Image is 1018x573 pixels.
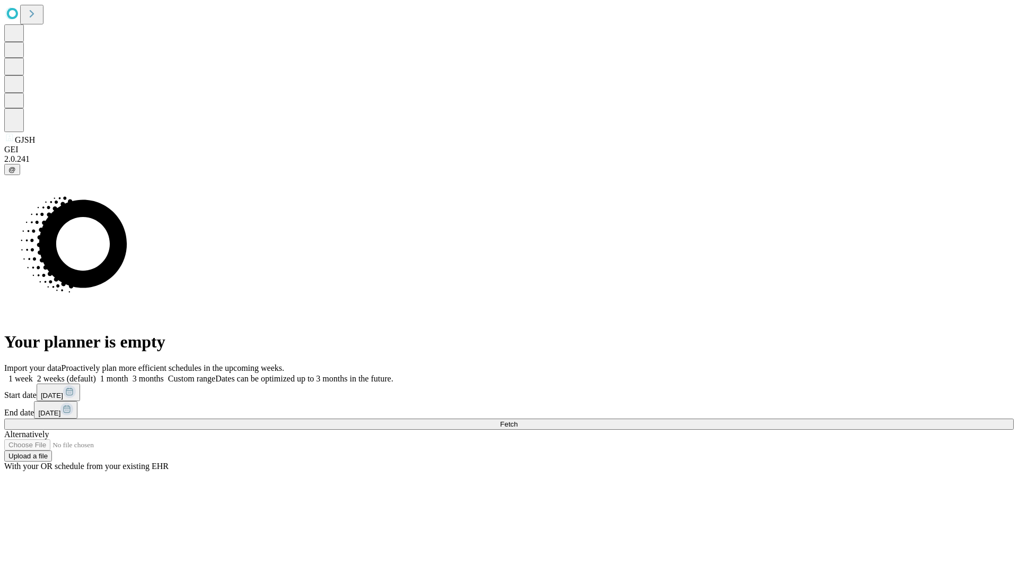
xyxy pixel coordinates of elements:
span: Dates can be optimized up to 3 months in the future. [215,374,393,383]
div: 2.0.241 [4,154,1014,164]
span: 2 weeks (default) [37,374,96,383]
div: End date [4,401,1014,419]
span: With your OR schedule from your existing EHR [4,462,169,471]
span: [DATE] [38,409,60,417]
span: 3 months [133,374,164,383]
button: Upload a file [4,450,52,462]
h1: Your planner is empty [4,332,1014,352]
span: Fetch [500,420,517,428]
span: 1 week [8,374,33,383]
span: Import your data [4,363,62,372]
div: GEI [4,145,1014,154]
button: @ [4,164,20,175]
span: GJSH [15,135,35,144]
span: Custom range [168,374,215,383]
button: [DATE] [34,401,77,419]
span: Alternatively [4,430,49,439]
span: @ [8,166,16,173]
span: 1 month [100,374,128,383]
span: [DATE] [41,392,63,400]
span: Proactively plan more efficient schedules in the upcoming weeks. [62,363,284,372]
button: Fetch [4,419,1014,430]
div: Start date [4,384,1014,401]
button: [DATE] [37,384,80,401]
